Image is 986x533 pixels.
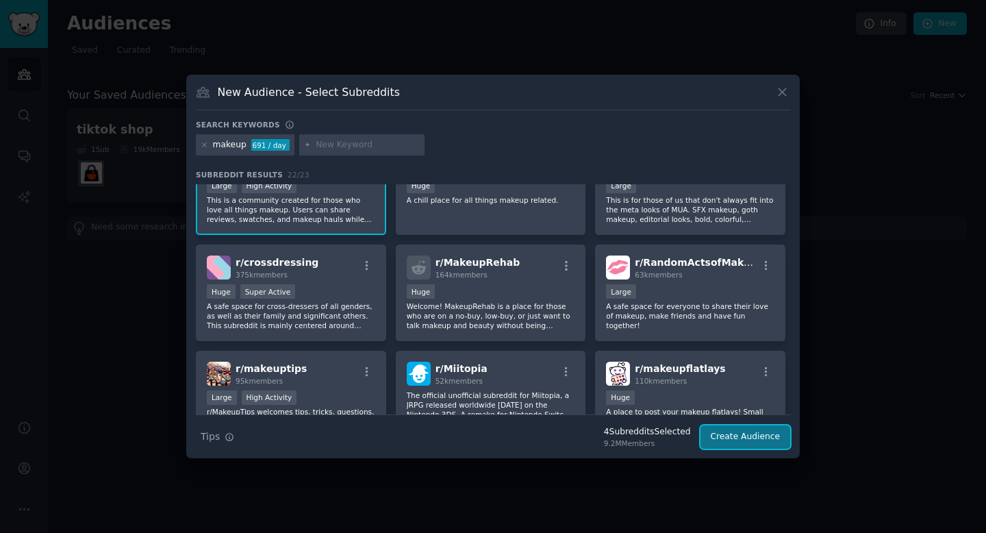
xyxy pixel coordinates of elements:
[207,284,236,299] div: Huge
[251,139,290,151] div: 691 / day
[242,179,297,193] div: High Activity
[213,139,246,151] div: makeup
[407,195,575,205] p: A chill place for all things makeup related.
[635,257,763,268] span: r/ RandomActsofMakeup
[288,171,309,179] span: 22 / 23
[196,170,283,179] span: Subreddit Results
[236,257,318,268] span: r/ crossdressing
[196,120,280,129] h3: Search keywords
[635,363,725,374] span: r/ makeupflatlays
[240,284,296,299] div: Super Active
[606,391,635,405] div: Huge
[606,195,774,224] p: This is for those of us that don't always fit into the meta looks of MUA. SFX makeup, goth makeup...
[236,377,283,385] span: 95k members
[604,438,691,448] div: 9.2M Members
[435,257,520,268] span: r/ MakeupRehab
[407,362,431,386] img: Miitopia
[236,363,307,374] span: r/ makeuptips
[606,301,774,330] p: A safe space for everyone to share their love of makeup, make friends and have fun together!
[201,430,220,444] span: Tips
[316,139,420,151] input: New Keyword
[606,256,630,280] img: RandomActsofMakeup
[218,85,400,99] h3: New Audience - Select Subreddits
[207,362,231,386] img: makeuptips
[606,284,636,299] div: Large
[435,363,488,374] span: r/ Miitopia
[236,271,288,279] span: 375k members
[606,362,630,386] img: makeupflatlays
[242,391,297,405] div: High Activity
[207,407,375,436] p: r/MakeupTips welcomes tips, tricks, questions, videos and more. Please link articles/videos and g...
[635,377,687,385] span: 110k members
[435,271,488,279] span: 164k members
[407,179,435,193] div: Huge
[207,195,375,224] p: This is a community created for those who love all things makeup. Users can share reviews, swatch...
[207,179,237,193] div: Large
[606,407,774,426] p: A place to post your makeup flatlays! Small and large collections welcome.
[635,271,682,279] span: 63k members
[604,426,691,438] div: 4 Subreddit s Selected
[207,391,237,405] div: Large
[407,284,435,299] div: Huge
[700,425,791,449] button: Create Audience
[407,301,575,330] p: Welcome! MakeupRehab is a place for those who are on a no-buy, low-buy, or just want to talk make...
[207,301,375,330] p: A safe space for cross-dressers of all genders, as well as their family and significant others. T...
[606,179,636,193] div: Large
[407,391,575,419] p: The official unofficial subreddit for Miitopia, a JRPG released worldwide [DATE] on the Nintendo ...
[207,256,231,280] img: crossdressing
[196,425,239,449] button: Tips
[435,377,483,385] span: 52k members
